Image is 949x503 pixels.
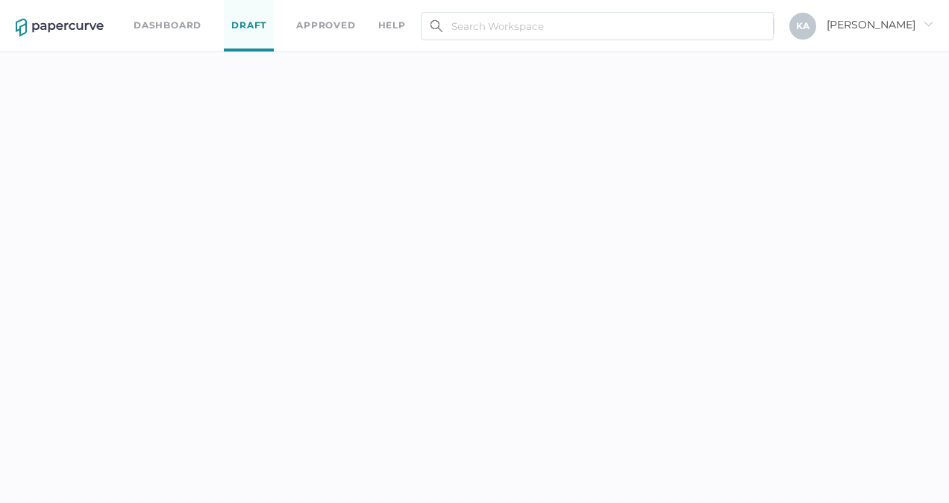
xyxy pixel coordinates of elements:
span: [PERSON_NAME] [827,18,933,31]
a: Dashboard [134,17,201,34]
input: Search Workspace [421,12,774,40]
i: arrow_right [923,19,933,29]
img: papercurve-logo-colour.7244d18c.svg [16,19,104,37]
span: K A [796,20,809,31]
img: search.bf03fe8b.svg [430,20,442,32]
div: help [378,17,406,34]
a: Approved [296,17,355,34]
